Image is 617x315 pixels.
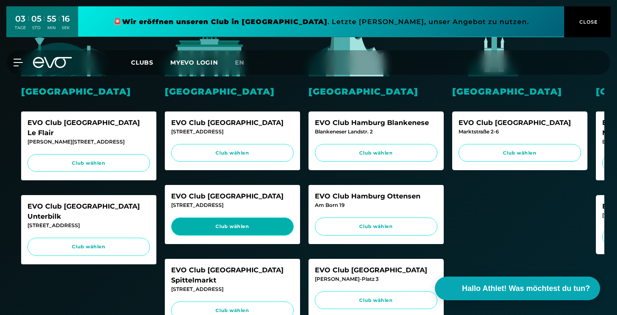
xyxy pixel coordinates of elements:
[179,149,286,157] span: Club wählen
[459,128,581,136] div: Marktstraße 2-6
[315,217,437,236] a: Club wählen
[58,14,60,36] div: :
[171,118,294,128] div: EVO Club [GEOGRAPHIC_DATA]
[315,128,437,136] div: Blankeneser Landstr. 2
[315,265,437,275] div: EVO Club [GEOGRAPHIC_DATA]
[62,25,70,31] div: SEK
[171,265,294,285] div: EVO Club [GEOGRAPHIC_DATA] Spittelmarkt
[452,85,587,98] div: [GEOGRAPHIC_DATA]
[459,118,581,128] div: EVO Club [GEOGRAPHIC_DATA]
[62,13,70,25] div: 16
[28,14,29,36] div: :
[15,13,26,25] div: 03
[35,160,142,167] span: Club wählen
[171,217,294,236] a: Club wählen
[44,14,45,36] div: :
[179,223,286,230] span: Club wählen
[15,25,26,31] div: TAGE
[35,243,142,250] span: Club wählen
[459,144,581,162] a: Club wählen
[27,238,150,256] a: Club wählen
[315,201,437,209] div: Am Born 19
[315,118,437,128] div: EVO Club Hamburg Blankenese
[467,149,573,157] span: Club wählen
[21,85,156,98] div: [GEOGRAPHIC_DATA]
[235,59,244,66] span: en
[27,154,150,172] a: Club wählen
[462,283,590,294] span: Hallo Athlet! Was möchtest du tun?
[315,191,437,201] div: EVO Club Hamburg Ottensen
[315,275,437,283] div: [PERSON_NAME]-Platz 3
[323,149,429,157] span: Club wählen
[171,144,294,162] a: Club wählen
[131,59,153,66] span: Clubs
[171,201,294,209] div: [STREET_ADDRESS]
[323,297,429,304] span: Club wählen
[564,6,611,37] button: CLOSE
[577,18,598,26] span: CLOSE
[235,58,254,68] a: en
[171,191,294,201] div: EVO Club [GEOGRAPHIC_DATA]
[27,222,150,229] div: [STREET_ADDRESS]
[315,291,437,310] a: Club wählen
[170,59,218,66] a: MYEVO LOGIN
[47,13,56,25] div: 55
[179,307,286,314] span: Club wählen
[171,128,294,136] div: [STREET_ADDRESS]
[308,85,444,98] div: [GEOGRAPHIC_DATA]
[47,25,56,31] div: MIN
[315,144,437,162] a: Club wählen
[31,25,41,31] div: STD
[165,85,300,98] div: [GEOGRAPHIC_DATA]
[323,223,429,230] span: Club wählen
[27,201,150,222] div: EVO Club [GEOGRAPHIC_DATA] Unterbilk
[27,138,150,146] div: [PERSON_NAME][STREET_ADDRESS]
[31,13,41,25] div: 05
[435,277,600,300] button: Hallo Athlet! Was möchtest du tun?
[171,285,294,293] div: [STREET_ADDRESS]
[27,118,150,138] div: EVO Club [GEOGRAPHIC_DATA] Le Flair
[131,58,170,66] a: Clubs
